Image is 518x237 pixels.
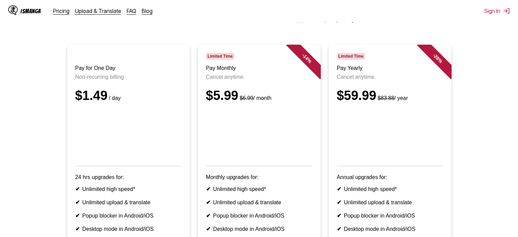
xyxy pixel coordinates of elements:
p: 24 hrs upgrades for: [75,174,182,180]
a: IsManga LogoIsManga [8,5,53,16]
iframe: PayPal [75,111,182,156]
p: Cancel anytime. [206,74,312,80]
div: $1.49 [75,88,182,103]
li: Unlimited high speed* [75,186,182,192]
small: / day [108,95,121,101]
li: Popup blocker in Android/iOS [206,212,312,219]
b: ✔ [206,226,210,232]
iframe: PayPal [337,111,443,156]
b: ✔ [75,186,80,192]
li: Desktop mode in Android/iOS [75,226,182,232]
li: Popup blocker in Android/iOS [75,212,182,219]
span: Limited Time [337,53,365,60]
li: Unlimited high speed* [206,186,312,192]
b: ✔ [337,186,341,192]
li: Popup blocker in Android/iOS [337,212,443,219]
a: Pricing [53,8,69,14]
b: ✔ [206,199,210,205]
h3: Pay Yearly [337,65,443,71]
h3: Pay Monthly [206,65,312,71]
li: Unlimited high speed* [337,186,443,192]
span: Limited Time [206,53,234,60]
button: Sign In [484,8,510,14]
small: / month [238,95,271,101]
img: IsManga Logo [8,5,18,15]
b: ✔ [337,226,341,232]
small: / year [376,95,408,101]
p: Annual upgrades for: [337,174,443,180]
b: ✔ [75,226,80,232]
b: ✔ [75,213,80,219]
li: Unlimited upload & translate [337,199,443,206]
a: Upload & Translate [75,8,121,14]
b: ✔ [206,213,210,219]
div: IsManga [20,8,41,14]
div: $59.99 [337,88,443,103]
div: $5.99 [206,88,312,103]
li: Desktop mode in Android/iOS [337,226,443,232]
s: $6.99 [240,95,253,101]
li: Unlimited upload & translate [75,199,182,206]
li: Desktop mode in Android/iOS [206,226,312,232]
div: - 28 % [417,38,458,79]
h3: Pay for One Day [75,65,182,71]
b: ✔ [337,213,341,219]
p: Cancel anytime. [337,74,443,80]
p: Monthly upgrades for: [206,174,312,180]
s: $83.88 [378,95,394,101]
b: ✔ [206,186,210,192]
p: Non-recurring billing [75,74,182,80]
b: ✔ [75,199,80,205]
a: FAQ [127,8,136,14]
a: Blog [142,8,153,14]
li: Unlimited upload & translate [206,199,312,206]
b: ✔ [337,199,341,205]
div: - 14 % [286,38,327,79]
img: Sign out [503,8,510,14]
iframe: PayPal [206,111,312,156]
